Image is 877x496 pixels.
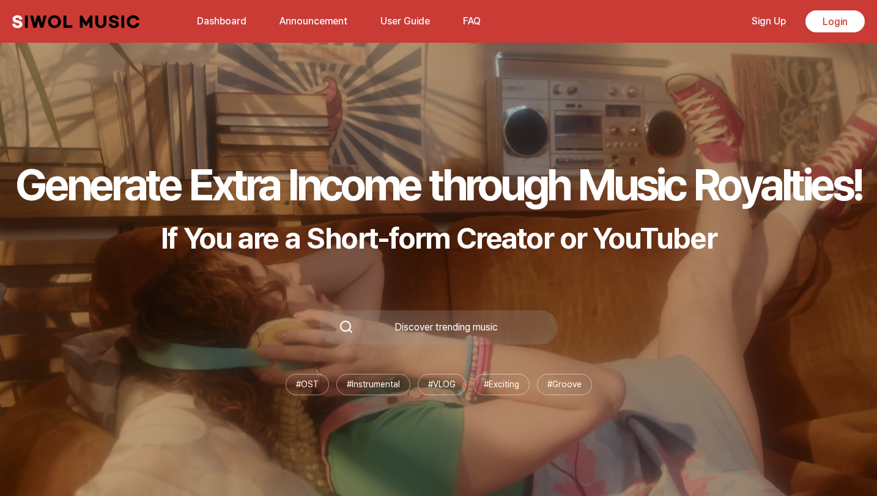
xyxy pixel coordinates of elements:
a: Dashboard [190,8,254,34]
div: Discover trending music [353,323,538,332]
h1: Generate Extra Income through Music Royalties! [15,158,862,211]
li: # Instrumental [336,374,410,395]
p: If You are a Short-form Creator or YouTuber [15,221,862,256]
li: # Exciting [473,374,530,395]
button: FAQ [456,7,488,36]
li: # VLOG [418,374,466,395]
li: # Groove [537,374,592,395]
a: User Guide [373,8,437,34]
li: # OST [286,374,329,395]
a: Login [805,10,865,32]
a: Sign Up [744,8,793,34]
a: Announcement [272,8,355,34]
